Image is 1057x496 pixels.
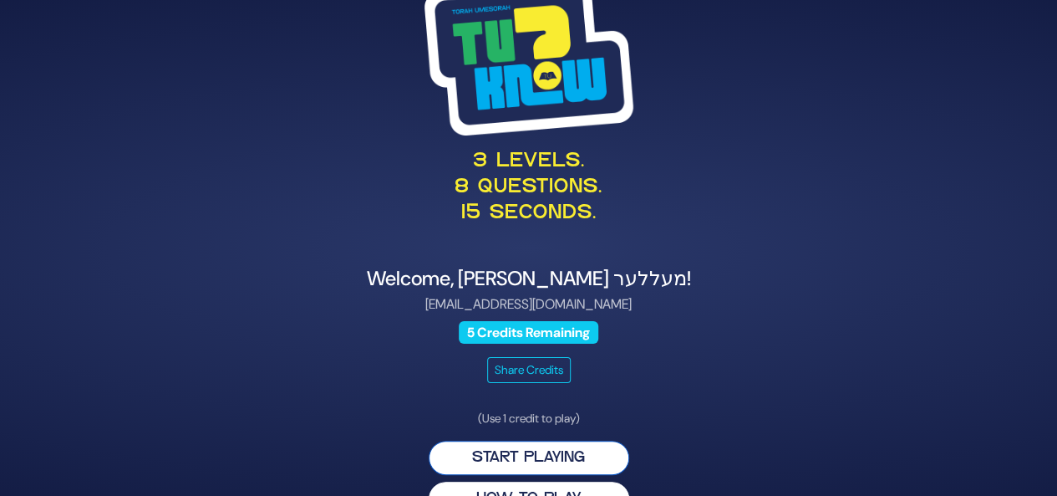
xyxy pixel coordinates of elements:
[121,149,937,228] p: 3 levels. 8 questions. 15 seconds.
[121,267,937,291] h4: Welcome, [PERSON_NAME] מעללער!
[429,441,629,475] button: Start Playing
[121,294,937,314] p: [EMAIL_ADDRESS][DOMAIN_NAME]
[429,410,629,427] p: (Use 1 credit to play)
[487,357,571,383] button: Share Credits
[459,321,599,344] span: 5 Credits Remaining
